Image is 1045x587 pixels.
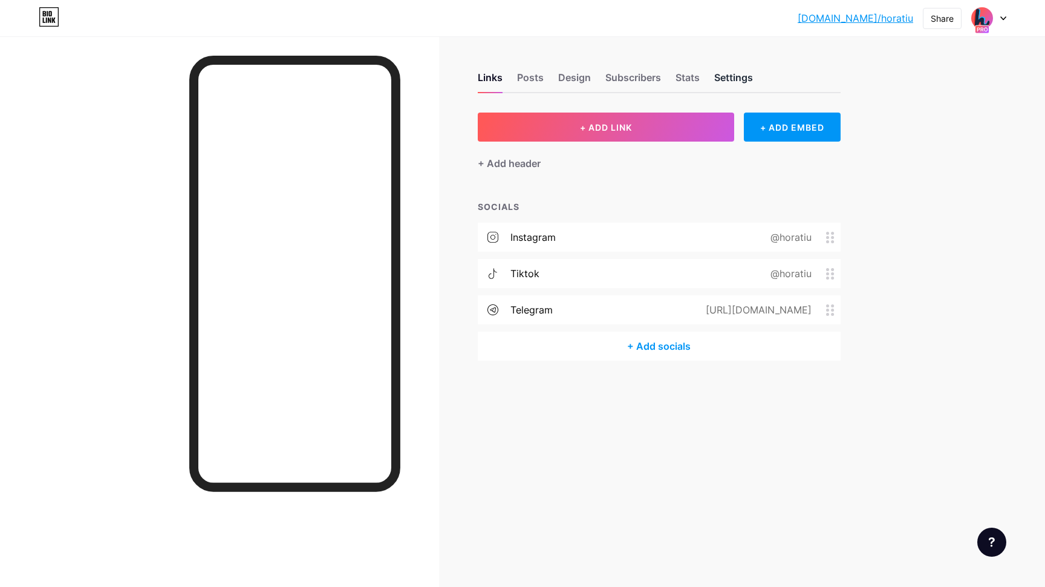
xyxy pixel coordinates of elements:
img: horatiu [971,7,994,30]
div: Design [558,70,591,92]
div: instagram [510,230,556,244]
div: telegram [510,303,553,317]
div: Settings [714,70,753,92]
div: + Add header [478,156,541,171]
div: @horatiu [751,266,826,281]
div: [URL][DOMAIN_NAME] [686,303,826,317]
div: + Add socials [478,332,841,361]
button: + ADD LINK [478,113,735,142]
div: @horatiu [751,230,826,244]
a: [DOMAIN_NAME]/horatiu [798,11,913,25]
div: Links [478,70,503,92]
div: Posts [517,70,544,92]
span: + ADD LINK [580,122,632,133]
div: tiktok [510,266,539,281]
div: + ADD EMBED [744,113,840,142]
div: Subscribers [605,70,661,92]
div: Share [931,12,954,25]
div: SOCIALS [478,200,841,213]
div: Stats [676,70,700,92]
